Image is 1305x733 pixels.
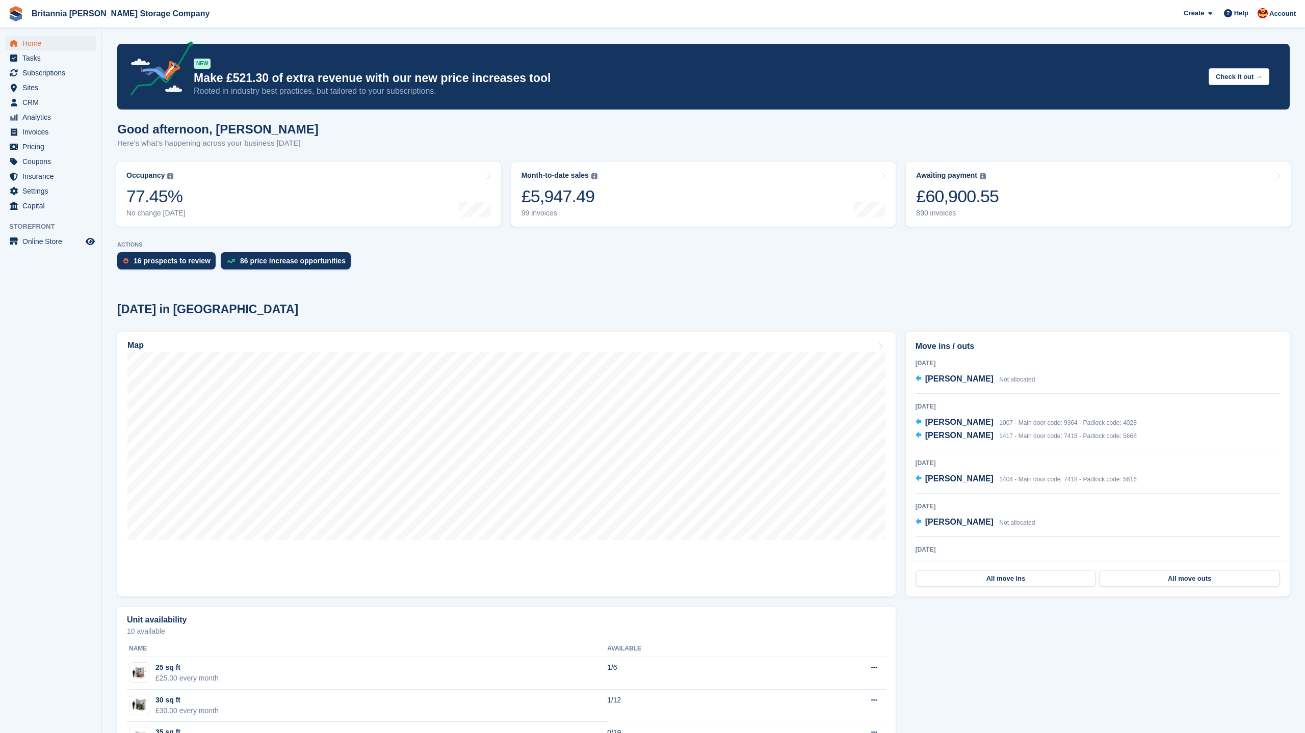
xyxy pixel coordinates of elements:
[5,110,96,124] a: menu
[22,110,84,124] span: Analytics
[5,184,96,198] a: menu
[22,95,84,110] span: CRM
[117,138,319,149] p: Here's what's happening across your business [DATE]
[1209,68,1269,85] button: Check it out →
[1269,9,1296,19] span: Account
[925,418,994,426] span: [PERSON_NAME]
[5,125,96,139] a: menu
[916,473,1137,486] a: [PERSON_NAME] 1404 - Main door code: 7418 - Padlock code: 5616
[5,36,96,50] a: menu
[916,502,1280,511] div: [DATE]
[22,184,84,198] span: Settings
[925,518,994,526] span: [PERSON_NAME]
[5,95,96,110] a: menu
[117,303,298,316] h2: [DATE] in [GEOGRAPHIC_DATA]
[916,545,1280,554] div: [DATE]
[227,259,235,263] img: price_increase_opportunities-93ffe204e8149a01c8c9dc8f82e8f89637d9d84a8eef4429ea346261dce0b2c0.svg
[607,657,778,690] td: 1/6
[123,258,128,264] img: prospect-51fa495bee0391a8d652442698ab0144808aea92771e9ea1ae160a38d050c398.svg
[5,66,96,80] a: menu
[5,234,96,249] a: menu
[999,432,1137,440] span: 1417 - Main door code: 7418 - Padlock code: 5668
[129,665,149,680] img: 25.jpg
[916,171,977,180] div: Awaiting payment
[5,154,96,169] a: menu
[916,186,999,207] div: £60,900.55
[28,5,214,22] a: Britannia [PERSON_NAME] Storage Company
[126,186,186,207] div: 77.45%
[916,373,1035,386] a: [PERSON_NAME] Not allocated
[22,80,84,95] span: Sites
[999,376,1035,383] span: Not allocated
[22,199,84,213] span: Capital
[916,359,1280,368] div: [DATE]
[22,140,84,154] span: Pricing
[916,402,1280,411] div: [DATE]
[221,252,356,275] a: 86 price increase opportunities
[117,332,896,596] a: Map
[999,419,1137,426] span: 1007 - Main door code: 9364 - Padlock code: 4028
[916,458,1280,468] div: [DATE]
[980,173,986,179] img: icon-info-grey-7440780725fd019a000dd9b08b2336e03edf1995a4989e88bcd33f0948082b44.svg
[167,173,173,179] img: icon-info-grey-7440780725fd019a000dd9b08b2336e03edf1995a4989e88bcd33f0948082b44.svg
[1234,8,1248,18] span: Help
[22,169,84,183] span: Insurance
[194,86,1200,97] p: Rooted in industry best practices, but tailored to your subscriptions.
[521,186,597,207] div: £5,947.49
[126,209,186,218] div: No change [DATE]
[127,641,607,657] th: Name
[5,80,96,95] a: menu
[116,162,501,227] a: Occupancy 77.45% No change [DATE]
[240,257,346,265] div: 86 price increase opportunities
[155,705,219,716] div: £30.00 every month
[126,171,165,180] div: Occupancy
[117,241,1290,248] p: ACTIONS
[22,154,84,169] span: Coupons
[999,519,1035,526] span: Not allocated
[22,36,84,50] span: Home
[117,122,319,136] h1: Good afternoon, [PERSON_NAME]
[521,171,589,180] div: Month-to-date sales
[1100,571,1280,587] a: All move outs
[22,66,84,80] span: Subscriptions
[916,209,999,218] div: 890 invoices
[84,235,96,248] a: Preview store
[194,71,1200,86] p: Make £521.30 of extra revenue with our new price increases tool
[22,234,84,249] span: Online Store
[8,6,23,21] img: stora-icon-8386f47178a22dfd0bd8f6a31ec36ba5ce8667c1dd55bd0f319d3a0aa187defe.svg
[127,615,187,625] h2: Unit availability
[5,199,96,213] a: menu
[5,140,96,154] a: menu
[134,257,211,265] div: 16 prospects to review
[194,59,211,69] div: NEW
[916,429,1137,443] a: [PERSON_NAME] 1417 - Main door code: 7418 - Padlock code: 5668
[129,697,149,712] img: 30-sqft-unit.jpg
[5,51,96,65] a: menu
[155,662,219,673] div: 25 sq ft
[607,690,778,722] td: 1/12
[999,476,1137,483] span: 1404 - Main door code: 7418 - Padlock code: 5616
[521,209,597,218] div: 99 invoices
[155,673,219,684] div: £25.00 every month
[5,169,96,183] a: menu
[122,41,193,99] img: price-adjustments-announcement-icon-8257ccfd72463d97f412b2fc003d46551f7dbcb40ab6d574587a9cd5c0d94...
[916,340,1280,352] h2: Move ins / outs
[925,374,994,383] span: [PERSON_NAME]
[117,252,221,275] a: 16 prospects to review
[906,162,1291,227] a: Awaiting payment £60,900.55 890 invoices
[591,173,597,179] img: icon-info-grey-7440780725fd019a000dd9b08b2336e03edf1995a4989e88bcd33f0948082b44.svg
[9,222,101,232] span: Storefront
[22,51,84,65] span: Tasks
[155,695,219,705] div: 30 sq ft
[925,474,994,483] span: [PERSON_NAME]
[127,341,144,350] h2: Map
[916,516,1035,529] a: [PERSON_NAME] Not allocated
[127,628,886,635] p: 10 available
[916,571,1096,587] a: All move ins
[607,641,778,657] th: Available
[1258,8,1268,18] img: Einar Agustsson
[511,162,896,227] a: Month-to-date sales £5,947.49 99 invoices
[916,416,1137,429] a: [PERSON_NAME] 1007 - Main door code: 9364 - Padlock code: 4028
[925,431,994,440] span: [PERSON_NAME]
[22,125,84,139] span: Invoices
